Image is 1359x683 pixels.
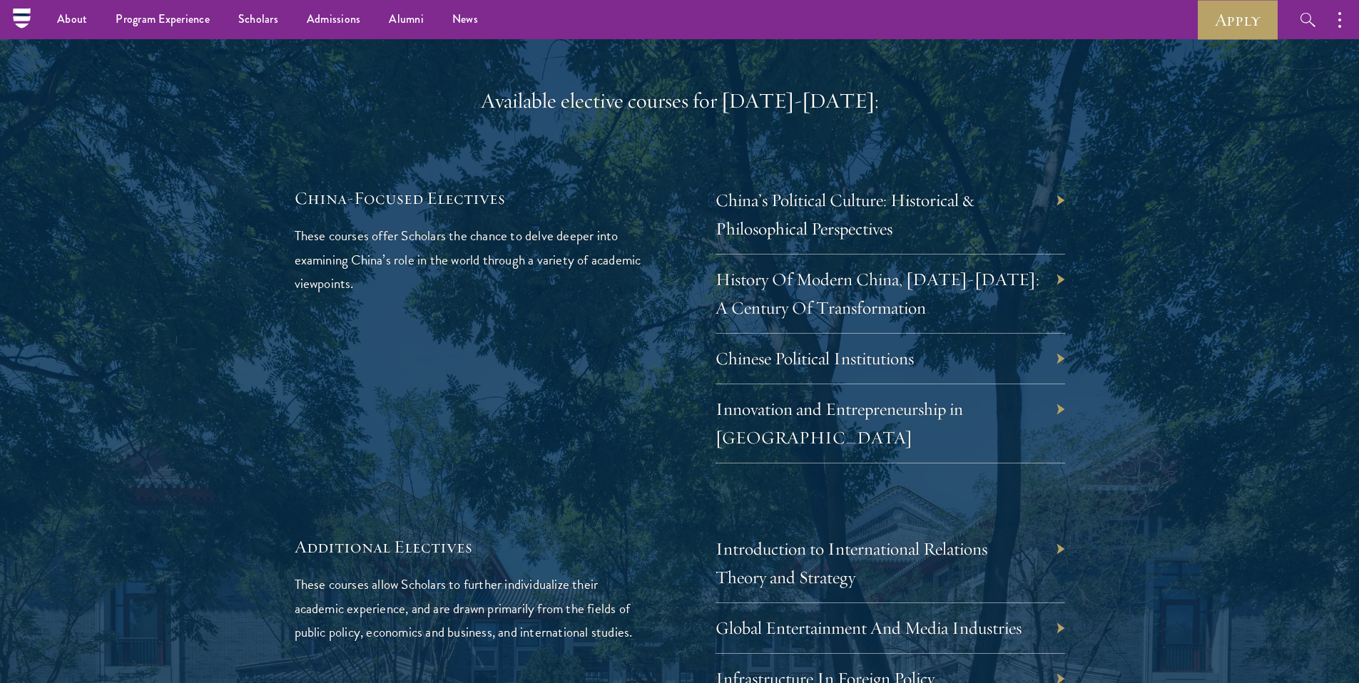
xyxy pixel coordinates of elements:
[716,398,963,448] a: Innovation and Entrepreneurship in [GEOGRAPHIC_DATA]
[295,224,644,294] p: These courses offer Scholars the chance to delve deeper into examining China’s role in the world ...
[295,87,1065,115] div: Available elective courses for [DATE]-[DATE]:
[716,617,1022,639] a: Global Entertainment And Media Industries
[295,186,644,210] h5: China-Focused Electives
[716,268,1039,319] a: History Of Modern China, [DATE]-[DATE]: A Century Of Transformation
[716,538,987,588] a: Introduction to International Relations Theory and Strategy
[295,535,644,559] h5: Additional Electives
[716,347,914,369] a: Chinese Political Institutions
[295,572,644,643] p: These courses allow Scholars to further individualize their academic experience, and are drawn pr...
[716,189,974,240] a: China’s Political Culture: Historical & Philosophical Perspectives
